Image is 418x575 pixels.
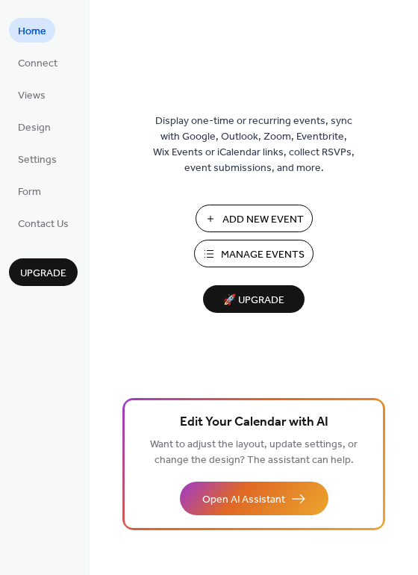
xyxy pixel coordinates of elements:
[18,120,51,136] span: Design
[18,217,69,232] span: Contact Us
[203,285,305,313] button: 🚀 Upgrade
[9,82,54,107] a: Views
[18,152,57,168] span: Settings
[153,114,355,176] span: Display one-time or recurring events, sync with Google, Outlook, Zoom, Eventbrite, Wix Events or ...
[222,212,304,228] span: Add New Event
[150,435,358,470] span: Want to adjust the layout, update settings, or change the design? The assistant can help.
[18,56,57,72] span: Connect
[9,211,78,235] a: Contact Us
[9,258,78,286] button: Upgrade
[212,290,296,311] span: 🚀 Upgrade
[194,240,313,267] button: Manage Events
[9,50,66,75] a: Connect
[9,114,60,139] a: Design
[9,178,50,203] a: Form
[196,205,313,232] button: Add New Event
[180,482,328,515] button: Open AI Assistant
[20,266,66,282] span: Upgrade
[18,184,41,200] span: Form
[221,247,305,263] span: Manage Events
[18,24,46,40] span: Home
[18,88,46,104] span: Views
[9,146,66,171] a: Settings
[9,18,55,43] a: Home
[180,412,328,433] span: Edit Your Calendar with AI
[202,492,285,508] span: Open AI Assistant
